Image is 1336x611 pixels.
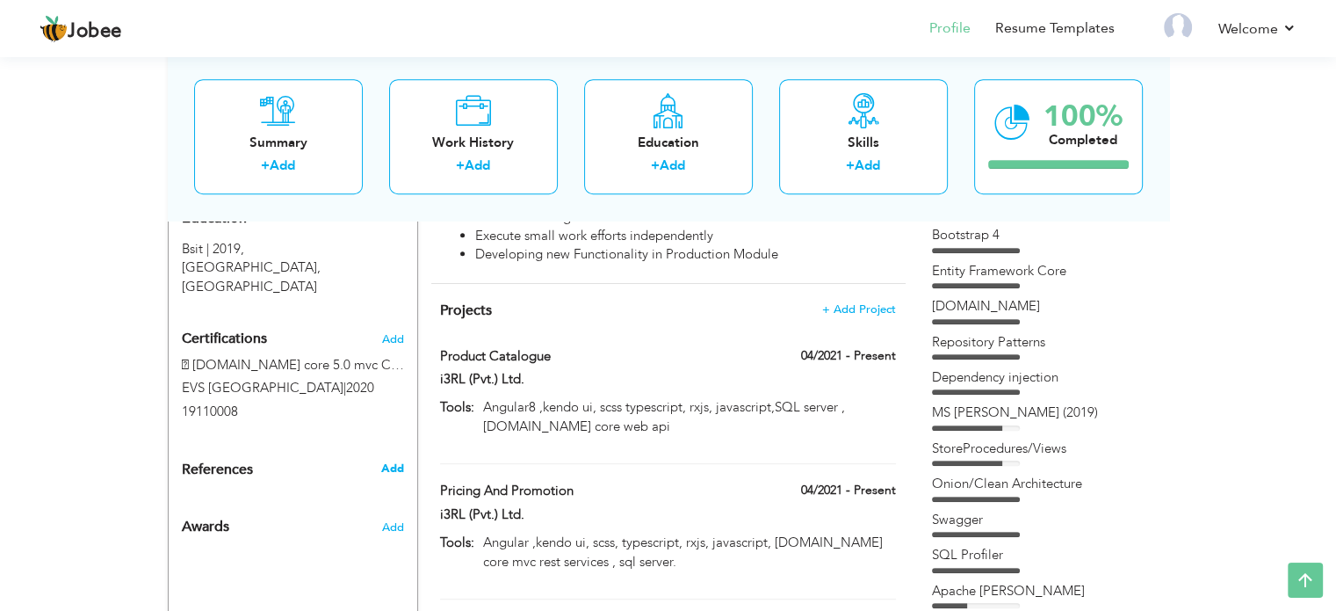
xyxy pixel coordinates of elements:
label: Tools: [440,398,474,417]
p: Angular ,kendo ui, scss, typescript, rxjs, javascript, [DOMAIN_NAME] core mvc rest services , sql... [474,534,895,571]
span: | [343,379,346,396]
label: + [846,157,855,176]
div: Work History [403,134,544,152]
img: Profile Img [1164,13,1192,41]
span: Add [380,461,403,476]
span: Certifications [182,329,267,348]
label: 19110008 [182,403,238,421]
span: Education [182,211,247,227]
a: Resume Templates [995,18,1115,39]
span: Add the certifications you’ve earned. [382,333,404,346]
span: [GEOGRAPHIC_DATA], [GEOGRAPHIC_DATA] [182,258,321,295]
a: Add [855,157,880,175]
a: Jobee [40,15,122,43]
label:  [DOMAIN_NAME] core 5.0 mvc Certified [182,356,404,375]
a: Profile [929,18,971,39]
span: Projects [440,301,492,320]
div: ADO.Net [932,297,1152,316]
div: Entity Framework Core [932,262,1152,280]
label: + [456,157,465,176]
label: i3RL (Pvt.) Ltd. [440,370,735,389]
div: Swagger [932,511,1152,529]
div: Add your educational degree. [182,200,404,296]
label: Product Catalogue [440,347,735,366]
label: + [261,157,270,176]
span: 2020 [346,379,374,396]
span: References [182,462,253,478]
span: Jobee [68,22,122,41]
label: i3RL (Pvt.) Ltd. [440,506,735,524]
span: Awards [182,520,229,535]
a: Welcome [1218,18,1296,40]
div: Onion/Clean Architecture [932,475,1152,493]
div: Summary [208,134,349,152]
div: Skills [793,134,934,152]
label: 04/2021 - Present [801,482,896,499]
div: 100% [1044,102,1123,131]
li: Developing new Functionality in Production Module [475,245,895,264]
div: Add the reference. [169,461,417,488]
a: Add [660,157,685,175]
div: SQL Profiler [932,546,1152,564]
label: + [651,157,660,176]
div: Completed [1044,131,1123,149]
label: 04/2021 - Present [801,347,896,365]
a: Add [465,157,490,175]
span: Add [381,520,403,535]
div: MS Sql (2019) [932,404,1152,422]
span: EVS [GEOGRAPHIC_DATA] [182,379,343,396]
div: Apache Cordova [932,582,1152,600]
div: Add the awards you’ve earned. [169,502,417,544]
label: Pricing And Promotion [440,482,735,500]
div: Bsit, 2019 [169,240,417,296]
div: StoreProcedures/Views [932,440,1152,458]
li: Execute small work efforts independently [475,227,895,245]
img: jobee.io [40,15,68,43]
span: Bsit, University of Sargodha, 2019 [182,240,244,258]
span: + Add Project [822,303,896,316]
div: Repository Patterns [932,333,1152,352]
label: Tools: [440,534,474,552]
a: Add [270,157,295,175]
div: Dependency injection [932,368,1152,387]
div: Bootstrap 4 [932,226,1152,244]
p: Angular8 ,kendo ui, scss typescript, rxjs, javascript,SQL server , [DOMAIN_NAME] core web api [474,398,895,436]
h4: This helps to highlight the project, tools and skills you have worked on. [440,302,895,319]
div: Education [598,134,739,152]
